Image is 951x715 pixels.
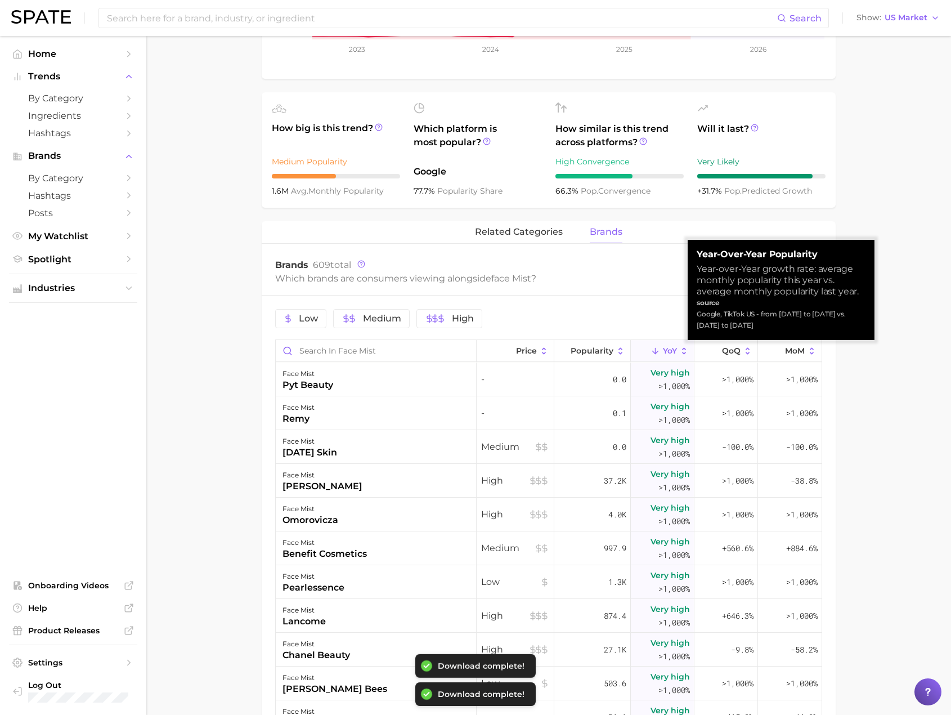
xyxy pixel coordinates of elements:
[9,622,137,639] a: Product Releases
[854,11,943,25] button: ShowUS Market
[604,643,626,656] span: 27.1k
[722,678,753,689] span: >1,000%
[697,155,826,168] div: Very Likely
[282,637,350,651] div: face mist
[481,575,549,589] span: Low
[477,340,554,362] button: Price
[282,502,338,516] div: face mist
[658,651,690,662] span: >1,000%
[272,186,291,196] span: 1.6m
[651,636,690,650] span: Very high
[786,577,818,587] span: >1,000%
[9,124,137,142] a: Hashtags
[697,298,720,307] strong: source
[651,400,690,413] span: Very high
[276,667,822,700] button: face mist[PERSON_NAME] beesLow503.6Very high>1,000%>1,000%>1,000%
[28,151,118,161] span: Brands
[313,260,351,270] span: total
[608,575,626,589] span: 1.3k
[608,508,626,521] span: 4.0k
[722,542,753,555] span: +560.6%
[414,186,437,196] span: 77.7%
[616,45,632,53] tspan: 2025
[651,501,690,515] span: Very high
[11,10,71,24] img: SPATE
[571,346,613,355] span: Popularity
[722,509,753,520] span: >1,000%
[282,468,362,482] div: face mist
[604,609,626,623] span: 874.4
[452,314,474,323] span: High
[658,414,690,425] span: >1,000%
[581,186,651,196] span: convergence
[604,474,626,488] span: 37.2k
[785,346,805,355] span: MoM
[363,314,401,323] span: Medium
[786,509,818,520] span: >1,000%
[276,565,822,599] button: face mistpearlessenceLow1.3kVery high>1,000%>1,000%>1,000%
[786,374,818,385] span: >1,000%
[722,408,753,418] span: >1,000%
[555,155,684,168] div: High Convergence
[28,190,118,201] span: Hashtags
[438,689,524,699] div: Download complete!
[28,580,118,591] span: Onboarding Videos
[28,208,118,218] span: Posts
[276,430,822,464] button: face mist[DATE] skinMedium0.0Very high>1,000%-100.0%-100.0%
[28,283,118,293] span: Industries
[282,513,338,527] div: omorovicza
[28,71,118,82] span: Trends
[282,536,367,549] div: face mist
[481,609,549,623] span: High
[9,107,137,124] a: Ingredients
[28,625,118,636] span: Product Releases
[786,440,818,454] span: -100.0%
[651,535,690,548] span: Very high
[481,440,549,454] span: Medium
[438,661,524,671] div: Download complete!
[282,547,367,561] div: benefit cosmetics
[28,231,118,242] span: My Watchlist
[282,435,337,448] div: face mist
[697,309,865,331] div: Google, TikTok US - from [DATE] to [DATE] vs. [DATE] to [DATE]
[282,412,315,426] div: remy
[722,475,753,486] span: >1,000%
[581,186,598,196] abbr: popularity index
[658,583,690,594] span: >1,000%
[516,346,537,355] span: Price
[272,122,400,149] span: How big is this trend?
[9,677,137,706] a: Log out. Currently logged in with e-mail meghnar@oddity.com.
[663,346,677,355] span: YoY
[299,314,318,323] span: Low
[28,93,118,104] span: by Category
[554,340,631,362] button: Popularity
[786,678,818,689] span: >1,000%
[722,374,753,385] span: >1,000%
[9,251,137,268] a: Spotlight
[28,603,118,613] span: Help
[613,406,626,420] span: 0.1
[481,373,549,386] span: -
[658,516,690,526] span: >1,000%
[651,467,690,481] span: Very high
[722,346,741,355] span: QoQ
[291,186,384,196] span: monthly popularity
[722,577,753,587] span: >1,000%
[694,340,758,362] button: QoQ
[481,508,549,521] span: High
[282,378,333,392] div: pyt beauty
[697,186,724,196] span: +31.7%
[282,401,315,414] div: face mist
[651,366,690,379] span: Very high
[9,204,137,222] a: Posts
[658,685,690,695] span: >1,000%
[856,15,881,21] span: Show
[414,122,542,159] span: Which platform is most popular?
[276,633,822,667] button: face mistchanel beautyHigh27.1kVery high>1,000%-9.8%-58.2%
[9,280,137,297] button: Industries
[9,227,137,245] a: My Watchlist
[282,367,333,381] div: face mist
[28,128,118,138] span: Hashtags
[276,396,822,430] button: face mistremy-0.1Very high>1,000%>1,000%>1,000%
[731,643,753,656] span: -9.8%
